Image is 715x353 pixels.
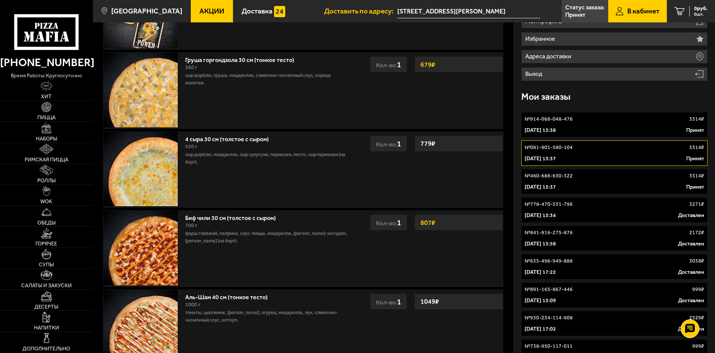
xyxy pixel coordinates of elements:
p: Адреса доставки [525,53,573,59]
p: [DATE] 17:02 [525,325,556,333]
span: WOK [40,199,52,204]
a: №914-068-048-4763314₽[DATE] 13:38Принят [521,112,708,137]
p: 3314 ₽ [689,115,704,123]
span: Супы [39,262,54,267]
a: №635-496-949-8883038₽[DATE] 17:22Доставлен [521,254,708,279]
p: № 914-068-048-476 [525,115,573,123]
a: №930-234-114-9082529₽[DATE] 17:02Доставлен [521,311,708,336]
p: 999 ₽ [692,286,704,293]
span: Напитки [34,325,59,331]
span: Акции [199,7,224,15]
p: Статус заказа: [565,4,604,10]
p: № 738-950-117-011 [525,343,573,350]
p: фарш говяжий, паприка, соус-пицца, моцарелла, [PERSON_NAME]-кочудян, [PERSON_NAME] (на борт). [185,230,348,245]
span: Дополнительно [22,346,70,352]
h3: Мои заказы [521,92,571,102]
span: 1000 г [185,301,200,308]
p: 3271 ₽ [689,201,704,208]
p: [DATE] 17:22 [525,269,556,276]
p: [DATE] 13:37 [525,155,556,162]
p: Принят [565,12,585,18]
p: № 081-901-580-104 [525,144,573,151]
a: Груша горгондзола 30 см (тонкое тесто) [185,54,302,64]
a: 4 сыра 30 см (толстое с сыром) [185,133,276,143]
p: Доставлен [678,269,704,276]
p: Принят [686,127,704,134]
p: 3314 ₽ [689,172,704,180]
p: [DATE] 13:09 [525,297,556,304]
span: Наборы [36,136,57,142]
p: Доставлен [678,297,704,304]
span: В кабинет [627,7,659,15]
div: Кол-во: [370,214,407,230]
p: [DATE] 13:58 [525,240,556,248]
a: Биф чили 30 см (толстое с сыром) [185,212,283,222]
span: Хит [41,94,52,99]
a: Аль-Шам 40 см (тонкое тесто) [185,291,275,301]
span: 1 [397,297,401,306]
p: 2172 ₽ [689,229,704,236]
p: [DATE] 13:34 [525,212,556,219]
p: 2529 ₽ [689,314,704,322]
span: 1 [397,60,401,69]
a: №081-901-580-1043314₽[DATE] 13:37Принят [521,140,708,166]
span: 550 г [185,143,198,150]
div: Кол-во: [370,56,407,72]
span: [GEOGRAPHIC_DATA] [111,7,182,15]
span: 0 руб. [694,6,708,11]
a: №891-165-867-446999₽[DATE] 13:09Доставлен [521,282,708,308]
div: Кол-во: [370,294,407,310]
img: 15daf4d41897b9f0e9f617042186c801.svg [274,6,285,17]
p: № 930-234-114-908 [525,314,573,322]
input: Ваш адрес доставки [397,4,540,18]
a: №460-688-630-3223314₽[DATE] 13:37Принят [521,169,708,194]
span: 700 г [185,222,198,229]
p: 3038 ₽ [689,257,704,265]
span: 1 [397,139,401,148]
p: [DATE] 13:37 [525,183,556,191]
p: сыр дорблю, моцарелла, сыр сулугуни, пармезан, песто, сыр пармезан (на борт). [185,151,348,166]
span: Пицца [37,115,56,120]
div: Кол-во: [370,136,407,152]
p: № 841-916-275-876 [525,229,573,236]
span: Роллы [37,178,56,183]
span: Доставка [242,7,273,15]
strong: 779 ₽ [419,136,437,151]
span: Римская пицца [25,157,68,162]
span: улица Швецова, 6 [397,4,540,18]
span: 360 г [185,64,198,71]
span: 1 [397,218,401,227]
p: Избранное [525,36,557,42]
p: [DATE] 13:38 [525,127,556,134]
p: 3314 ₽ [689,144,704,151]
p: Принят [686,183,704,191]
a: №778-470-531-7963271₽[DATE] 13:34Доставлен [521,197,708,223]
p: Выход [525,71,544,77]
p: № 635-496-949-888 [525,257,573,265]
a: №841-916-275-8762172₽[DATE] 13:58Доставлен [521,226,708,251]
span: Салаты и закуски [21,283,72,288]
p: Доставлен [678,240,704,248]
p: № 891-165-867-446 [525,286,573,293]
p: № 460-688-630-322 [525,172,573,180]
span: Обеды [37,220,56,226]
p: Мой профиль [525,18,564,24]
p: Доставлен [678,212,704,219]
p: Принят [686,155,704,162]
span: Горячее [35,241,57,247]
strong: 679 ₽ [419,58,437,72]
p: сыр дорблю, груша, моцарелла, сливочно-чесночный соус, корица молотая. [185,72,348,87]
span: 0 шт. [694,12,708,16]
span: Десерты [34,304,58,310]
p: Доставлен [678,325,704,333]
strong: 807 ₽ [419,216,437,230]
p: № 778-470-531-796 [525,201,573,208]
p: томаты, цыпленок, [PERSON_NAME], огурец, моцарелла, лук, сливочно-чесночный соус, кетчуп. [185,309,348,324]
span: Доставить по адресу: [324,7,397,15]
p: 999 ₽ [692,343,704,350]
strong: 1049 ₽ [419,294,441,309]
